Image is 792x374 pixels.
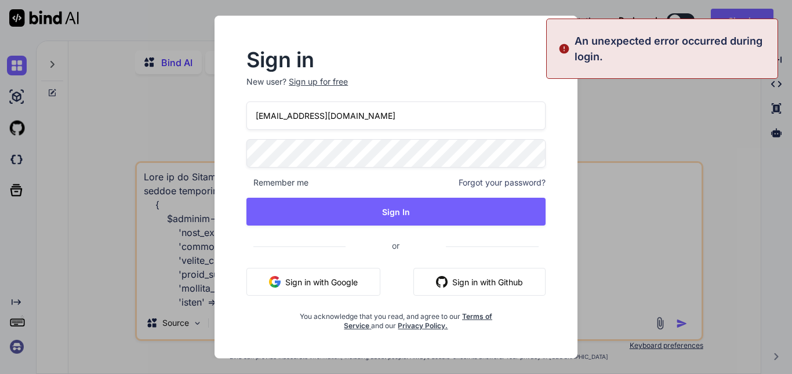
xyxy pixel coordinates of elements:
[246,50,546,69] h2: Sign in
[246,268,380,296] button: Sign in with Google
[558,33,570,64] img: alert
[413,268,546,296] button: Sign in with Github
[246,101,546,130] input: Login or Email
[346,231,446,260] span: or
[344,312,492,330] a: Terms of Service
[575,33,771,64] p: An unexpected error occurred during login.
[246,198,546,226] button: Sign In
[398,321,448,330] a: Privacy Policy.
[246,177,308,188] span: Remember me
[246,76,546,101] p: New user?
[269,276,281,288] img: google
[459,177,546,188] span: Forgot your password?
[296,305,496,331] div: You acknowledge that you read, and agree to our and our
[436,276,448,288] img: github
[289,76,348,88] div: Sign up for free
